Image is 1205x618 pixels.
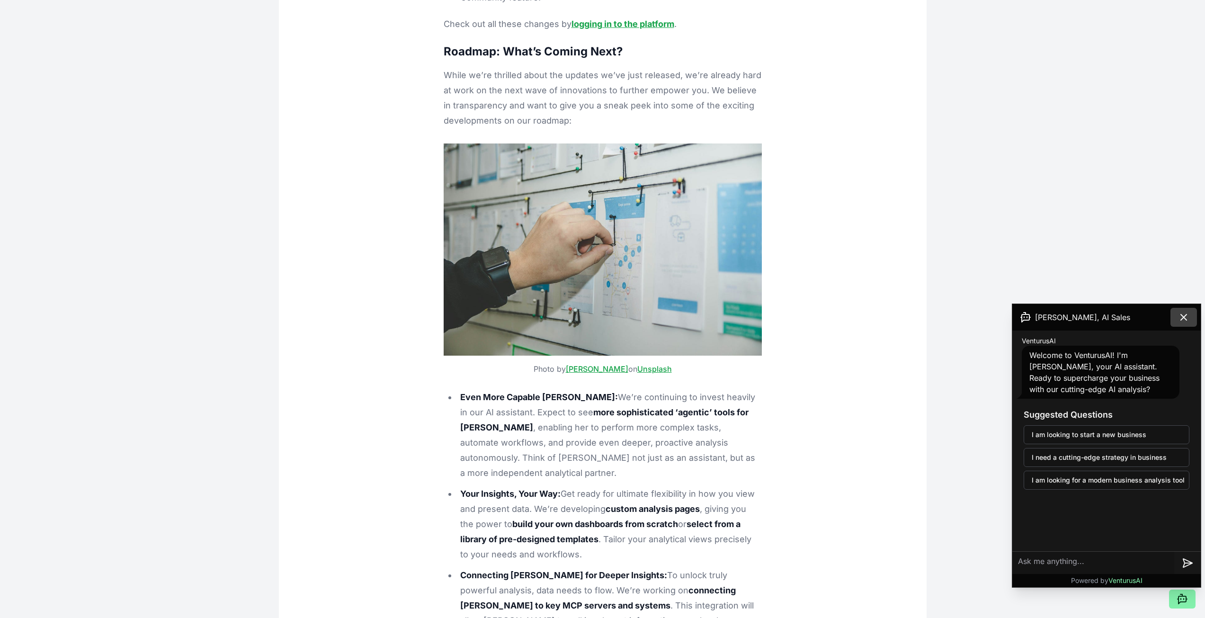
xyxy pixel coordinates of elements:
strong: more sophisticated ‘agentic’ tools for [PERSON_NAME] [460,407,749,432]
p: While we’re thrilled about the updates we’ve just released, we’re already hard at work on the nex... [444,68,762,128]
li: We’re continuing to invest heavily in our AI assistant. Expect to see , enabling her to perform m... [457,390,762,481]
strong: custom analysis pages [606,504,700,514]
h3: Roadmap: What’s Coming Next? [444,43,762,60]
button: I am looking to start a new business [1024,425,1189,444]
p: Powered by [1071,576,1143,585]
strong: Even More Capable [PERSON_NAME]: [460,392,618,402]
a: logging in to the platform [571,19,674,29]
strong: build your own dashboards from scratch [512,519,678,529]
p: Check out all these changes by . [444,17,762,32]
a: Unsplash [637,364,672,374]
h3: Suggested Questions [1024,408,1189,421]
span: Welcome to VenturusAI! I'm [PERSON_NAME], your AI assistant. Ready to supercharge your business w... [1029,350,1160,394]
strong: Connecting [PERSON_NAME] for Deeper Insights: [460,570,667,580]
figcaption: Photo by on [444,363,762,375]
span: [PERSON_NAME], AI Sales [1035,312,1130,323]
strong: Your Insights, Your Way: [460,489,561,499]
li: Get ready for ultimate flexibility in how you view and present data. We’re developing , giving yo... [457,486,762,562]
a: [PERSON_NAME] [566,364,628,374]
span: VenturusAI [1022,336,1056,346]
span: VenturusAI [1108,576,1143,584]
button: I am looking for a modern business analysis tool [1024,471,1189,490]
button: I need a cutting-edge strategy in business [1024,448,1189,467]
